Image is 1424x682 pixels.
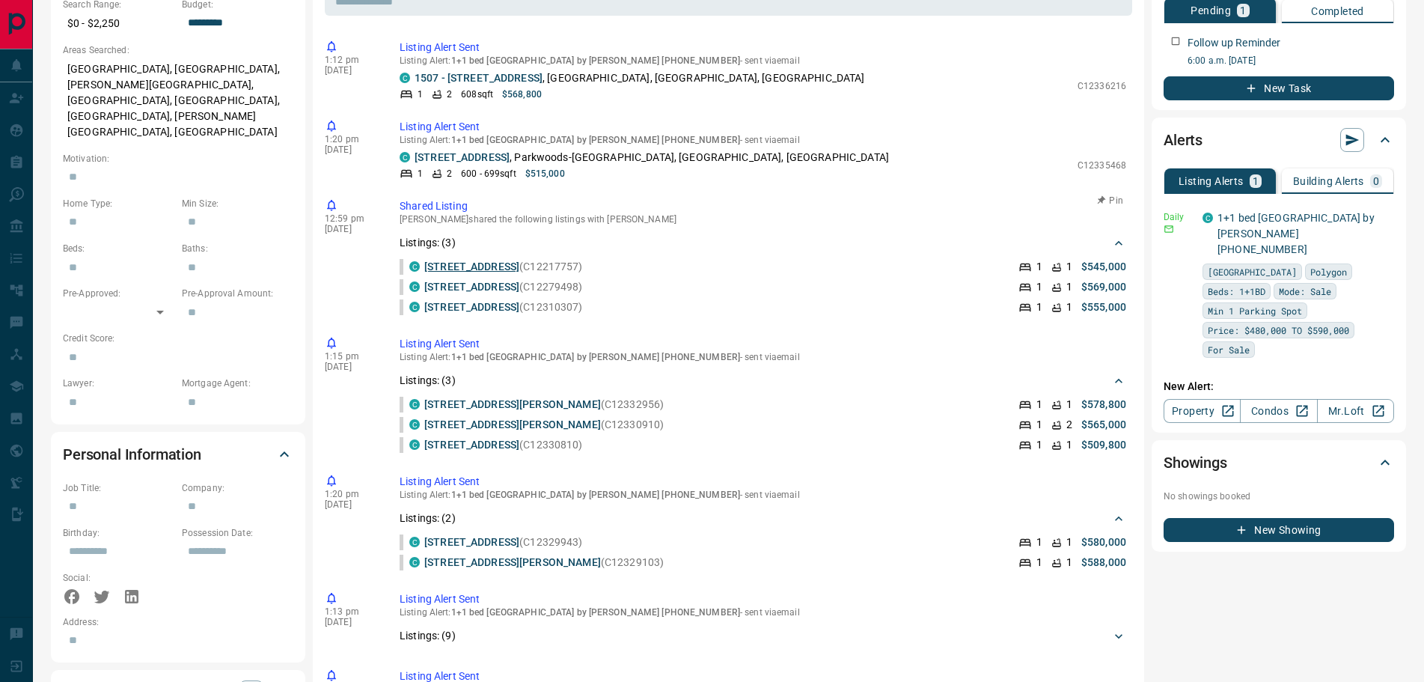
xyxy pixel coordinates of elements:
p: Listings: ( 9 ) [400,628,456,644]
p: Listing Alert Sent [400,40,1126,55]
span: Min 1 Parking Spot [1208,303,1302,318]
p: $588,000 [1081,555,1126,570]
p: No showings booked [1164,490,1394,503]
p: Mortgage Agent: [182,377,293,390]
p: Lawyer: [63,377,174,390]
p: 1 [1036,437,1042,453]
div: condos.ca [409,261,420,272]
p: Completed [1311,6,1364,16]
span: [GEOGRAPHIC_DATA] [1208,264,1297,279]
p: 2 [447,88,452,101]
p: Job Title: [63,481,174,495]
p: Baths: [182,242,293,255]
p: [DATE] [325,499,377,510]
p: Home Type: [63,197,174,210]
p: Listing Alert Sent [400,119,1126,135]
p: (C12217757) [424,259,583,275]
p: Listing Alert : - sent via email [400,135,1126,145]
p: 1 [1066,535,1072,550]
p: $555,000 [1081,299,1126,315]
p: 1 [1066,299,1072,315]
p: 1:12 pm [325,55,377,65]
div: Listings: (2) [400,505,1126,532]
button: Pin [1089,194,1132,207]
p: 608 sqft [461,88,493,101]
p: 1 [1253,176,1259,186]
p: New Alert: [1164,379,1394,395]
p: (C12330910) [424,417,664,433]
p: , Parkwoods-[GEOGRAPHIC_DATA], [GEOGRAPHIC_DATA], [GEOGRAPHIC_DATA] [415,150,889,165]
p: Listing Alert Sent [400,474,1126,490]
button: New Showing [1164,518,1394,542]
p: 1 [1036,555,1042,570]
p: 1 [1066,437,1072,453]
div: Listings: (3) [400,367,1126,395]
h2: Personal Information [63,442,201,466]
span: 1+1 bed [GEOGRAPHIC_DATA] by [PERSON_NAME] [PHONE_NUMBER] [451,352,740,362]
p: 1 [418,167,423,180]
p: 1:20 pm [325,489,377,499]
p: 2 [1066,417,1072,433]
p: 1:15 pm [325,351,377,362]
p: , [GEOGRAPHIC_DATA], [GEOGRAPHIC_DATA], [GEOGRAPHIC_DATA] [415,70,865,86]
span: Polygon [1310,264,1347,279]
p: $578,800 [1081,397,1126,412]
p: $0 - $2,250 [63,11,174,36]
p: 6:00 a.m. [DATE] [1188,54,1394,67]
span: 1+1 bed [GEOGRAPHIC_DATA] by [PERSON_NAME] [PHONE_NUMBER] [451,135,740,145]
div: condos.ca [409,419,420,430]
p: Address: [63,615,293,629]
p: $569,000 [1081,279,1126,295]
div: condos.ca [409,537,420,547]
span: 1+1 bed [GEOGRAPHIC_DATA] by [PERSON_NAME] [PHONE_NUMBER] [451,55,740,66]
p: 1:13 pm [325,606,377,617]
a: [STREET_ADDRESS] [424,439,519,451]
p: [DATE] [325,224,377,234]
a: [STREET_ADDRESS] [424,281,519,293]
a: Mr.Loft [1317,399,1394,423]
p: Listing Alert Sent [400,336,1126,352]
div: Alerts [1164,122,1394,158]
div: Listings: (9) [400,622,1126,650]
a: [STREET_ADDRESS][PERSON_NAME] [424,418,601,430]
div: condos.ca [409,281,420,292]
span: Beds: 1+1BD [1208,284,1265,299]
p: Credit Score: [63,332,293,345]
p: (C12329943) [424,535,583,550]
p: [DATE] [325,617,377,627]
p: Listings: ( 2 ) [400,511,456,526]
p: 2 [447,167,452,180]
p: Pre-Approval Amount: [182,287,293,300]
div: condos.ca [400,152,410,162]
p: 1 [1066,397,1072,412]
div: Listings: (3) [400,229,1126,257]
h2: Alerts [1164,128,1203,152]
p: $568,800 [502,88,542,101]
p: 1 [1036,397,1042,412]
a: [STREET_ADDRESS][PERSON_NAME] [424,398,601,410]
p: Pre-Approved: [63,287,174,300]
p: 1 [1036,259,1042,275]
p: [DATE] [325,65,377,76]
p: Birthday: [63,526,174,540]
p: C12336216 [1078,79,1126,93]
a: 1+1 bed [GEOGRAPHIC_DATA] by [PERSON_NAME] [PHONE_NUMBER] [1217,212,1375,255]
div: condos.ca [409,399,420,409]
a: 1507 - [STREET_ADDRESS] [415,72,543,84]
p: 600 - 699 sqft [461,167,516,180]
p: 1 [418,88,423,101]
a: [STREET_ADDRESS] [424,536,519,548]
p: 1 [1240,5,1246,16]
p: $580,000 [1081,535,1126,550]
p: 1:20 pm [325,134,377,144]
a: [STREET_ADDRESS][PERSON_NAME] [424,556,601,568]
span: Mode: Sale [1279,284,1331,299]
p: Listings: ( 3 ) [400,373,456,389]
p: Listing Alert : - sent via email [400,352,1126,362]
p: Areas Searched: [63,43,293,57]
p: Listing Alerts [1179,176,1244,186]
p: Motivation: [63,152,293,165]
p: [DATE] [325,362,377,372]
span: Price: $480,000 TO $590,000 [1208,323,1349,338]
p: $509,800 [1081,437,1126,453]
